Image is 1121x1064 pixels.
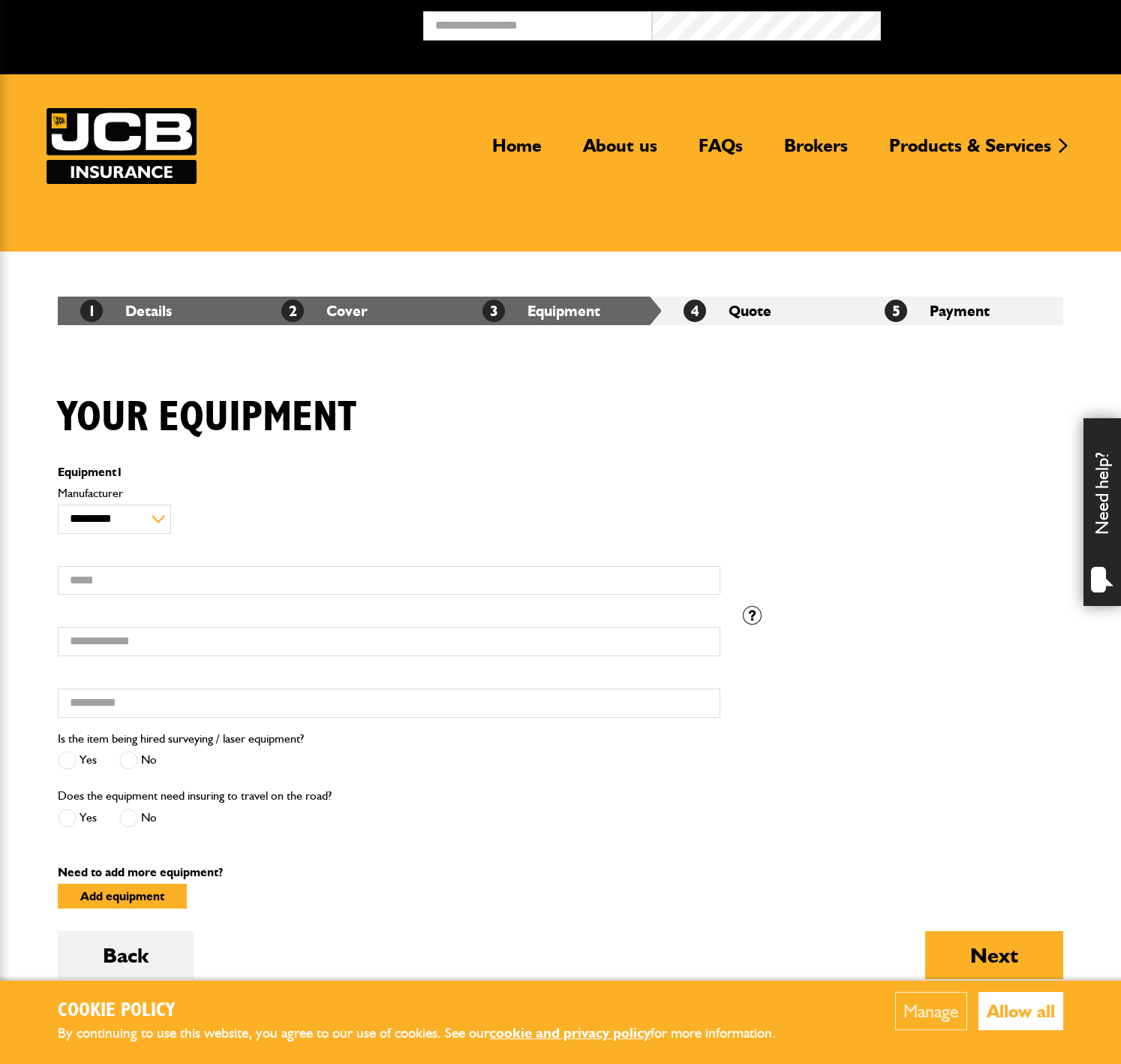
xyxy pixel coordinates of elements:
span: 1 [80,300,103,322]
label: Yes [58,751,97,770]
button: Broker Login [881,11,1110,35]
button: Allow all [978,992,1063,1030]
button: Add equipment [58,884,187,909]
p: By continuing to use this website, you agree to our use of cookies. See our for more information. [58,1022,801,1045]
p: Equipment [58,466,720,478]
a: FAQs [687,134,754,169]
a: cookie and privacy policy [489,1024,651,1041]
a: Brokers [773,134,859,169]
a: Home [481,134,553,169]
button: Manage [895,992,967,1030]
li: Equipment [460,297,661,325]
a: About us [572,134,669,169]
button: Back [58,931,194,979]
span: 3 [482,300,505,322]
img: JCB Insurance Services logo [47,108,197,184]
h2: Cookie Policy [58,999,801,1023]
label: Manufacturer [58,487,720,499]
h1: Your equipment [58,393,356,443]
div: Need help? [1083,418,1121,606]
label: Is the item being hired surveying / laser equipment? [58,733,304,745]
span: 5 [885,300,907,322]
li: Payment [862,297,1063,325]
li: Quote [661,297,862,325]
label: No [119,751,157,770]
label: Does the equipment need insuring to travel on the road? [58,790,332,802]
label: No [119,809,157,827]
button: Next [925,931,1063,979]
span: 4 [684,300,706,322]
a: 2Cover [281,302,368,320]
span: 2 [281,300,304,322]
label: Yes [58,809,97,827]
p: Need to add more equipment? [58,867,1063,879]
span: 1 [116,465,123,479]
a: JCB Insurance Services [47,108,197,184]
a: Products & Services [878,134,1062,169]
a: 1Details [80,302,172,320]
